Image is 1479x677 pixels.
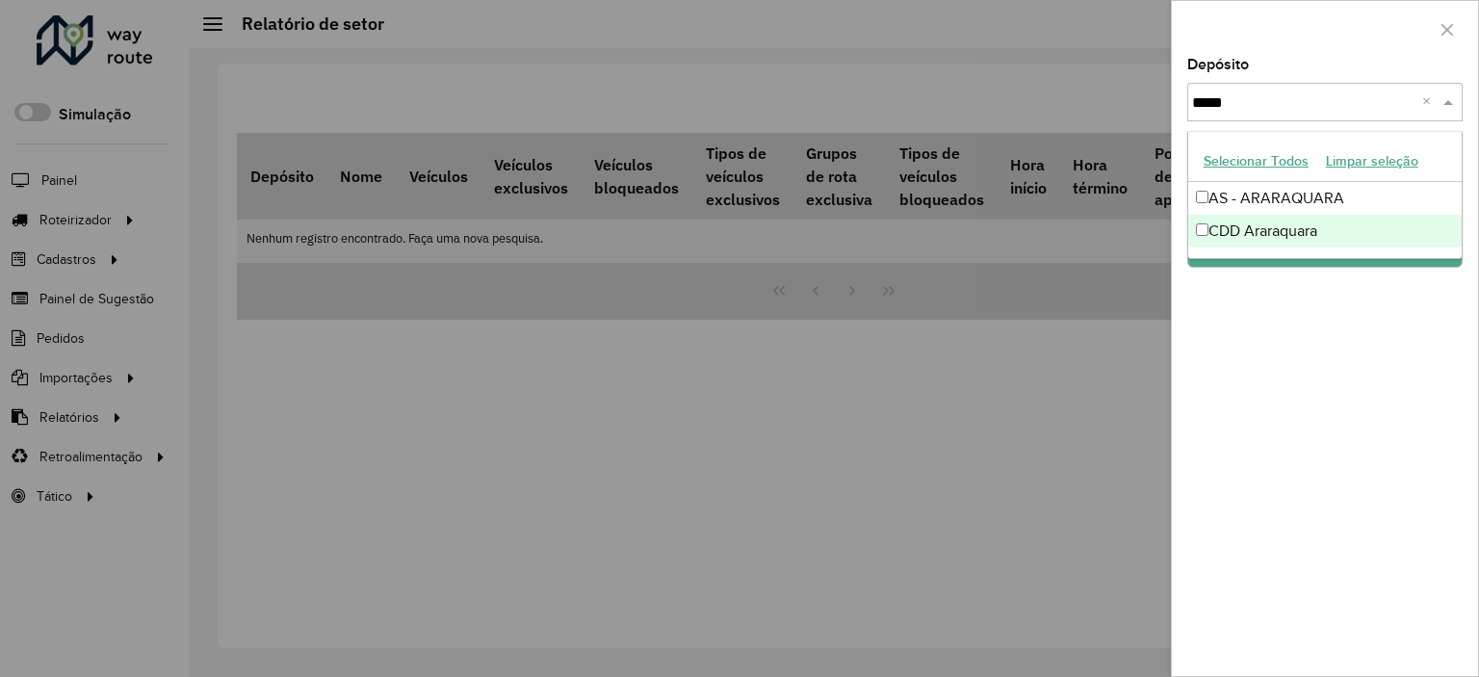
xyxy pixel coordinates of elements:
span: Clear all [1422,91,1439,114]
div: AS - ARARAQUARA [1188,182,1462,215]
label: Depósito [1187,53,1249,76]
ng-dropdown-panel: Options list [1187,131,1463,259]
div: CDD Araraquara [1188,215,1462,247]
button: Limpar seleção [1317,146,1427,176]
button: Selecionar Todos [1195,146,1317,176]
